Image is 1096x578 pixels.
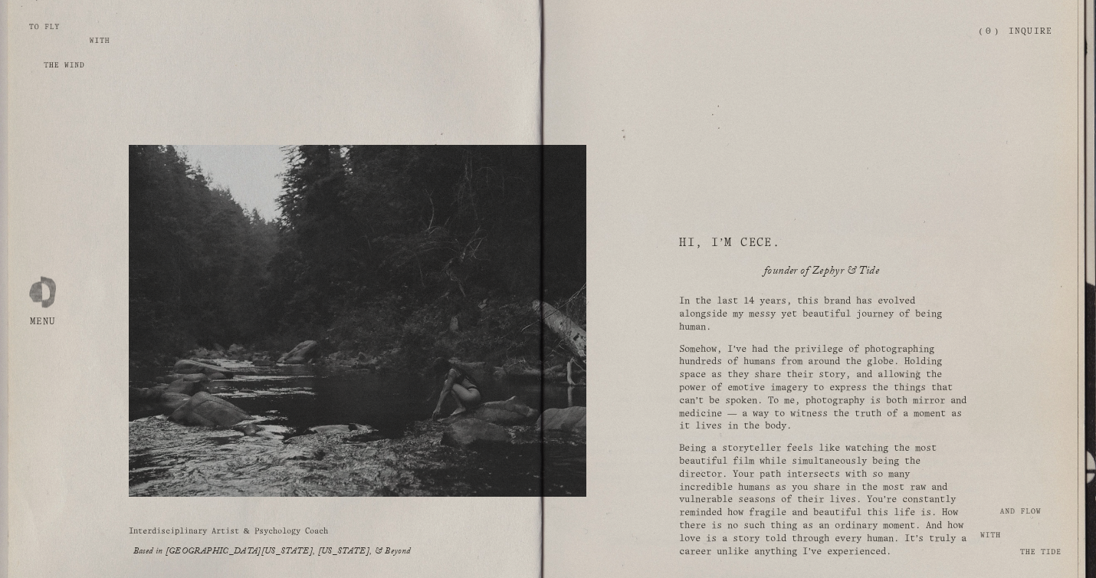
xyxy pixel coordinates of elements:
em: Based in [GEOGRAPHIC_DATA][US_STATE], [US_STATE], & Beyond [133,545,411,560]
span: 0 [986,28,991,35]
a: 0 items in cart [980,26,998,38]
p: Being a storyteller feels like watching the most beautiful film while simultaneously being the di... [679,442,967,558]
span: ) [995,28,998,35]
h2: Hi, I’m cece. [679,235,967,251]
span: ( [980,28,983,35]
p: In the last 14 years, this brand has evolved alongside my messy yet beautiful journey of being hu... [679,295,967,333]
p: Somehow, I’ve had the privilege of photographing hundreds of humans from around the globe. Holdin... [679,343,967,434]
em: founder of Zephyr & Tide [764,263,879,281]
span: Interdisciplinary Artist & Psychology Coach [129,527,328,535]
a: Inquire [1009,18,1052,45]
